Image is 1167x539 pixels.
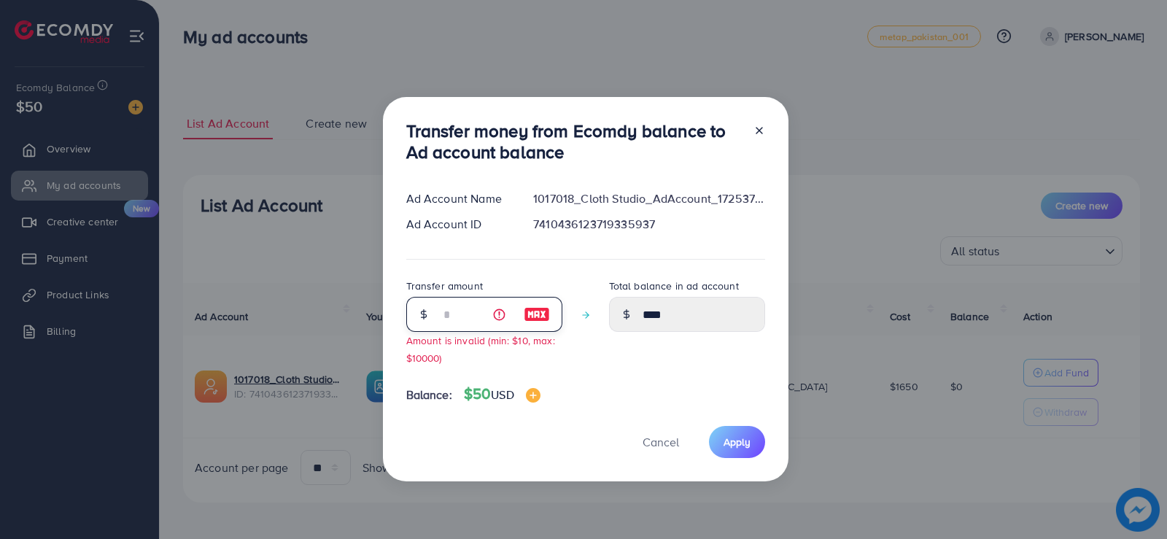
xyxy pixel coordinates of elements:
img: image [526,388,540,403]
button: Cancel [624,426,697,457]
div: Ad Account Name [395,190,522,207]
img: image [524,306,550,323]
label: Transfer amount [406,279,483,293]
div: 1017018_Cloth Studio_AdAccount_1725376621115 [522,190,776,207]
span: USD [491,387,513,403]
small: Amount is invalid (min: $10, max: $10000) [406,333,555,364]
span: Cancel [643,434,679,450]
label: Total balance in ad account [609,279,739,293]
span: Apply [724,435,751,449]
h4: $50 [464,385,540,403]
div: 7410436123719335937 [522,216,776,233]
span: Balance: [406,387,452,403]
button: Apply [709,426,765,457]
h3: Transfer money from Ecomdy balance to Ad account balance [406,120,742,163]
div: Ad Account ID [395,216,522,233]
